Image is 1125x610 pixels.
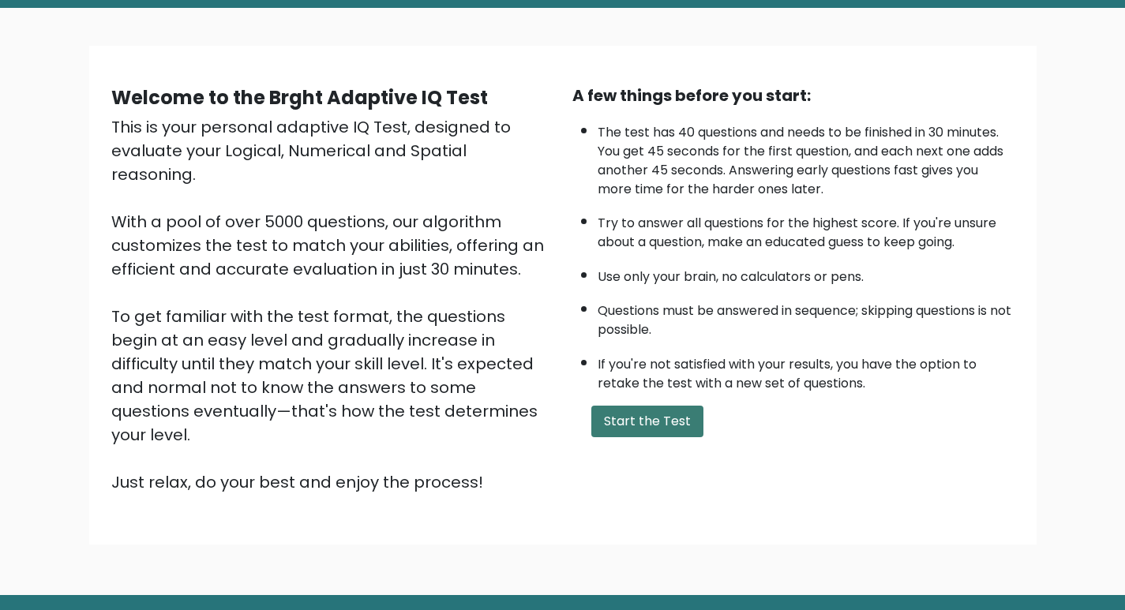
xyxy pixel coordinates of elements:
[598,347,1014,393] li: If you're not satisfied with your results, you have the option to retake the test with a new set ...
[572,84,1014,107] div: A few things before you start:
[598,260,1014,286] li: Use only your brain, no calculators or pens.
[591,406,703,437] button: Start the Test
[598,115,1014,199] li: The test has 40 questions and needs to be finished in 30 minutes. You get 45 seconds for the firs...
[111,115,553,494] div: This is your personal adaptive IQ Test, designed to evaluate your Logical, Numerical and Spatial ...
[598,206,1014,252] li: Try to answer all questions for the highest score. If you're unsure about a question, make an edu...
[598,294,1014,339] li: Questions must be answered in sequence; skipping questions is not possible.
[111,84,488,110] b: Welcome to the Brght Adaptive IQ Test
